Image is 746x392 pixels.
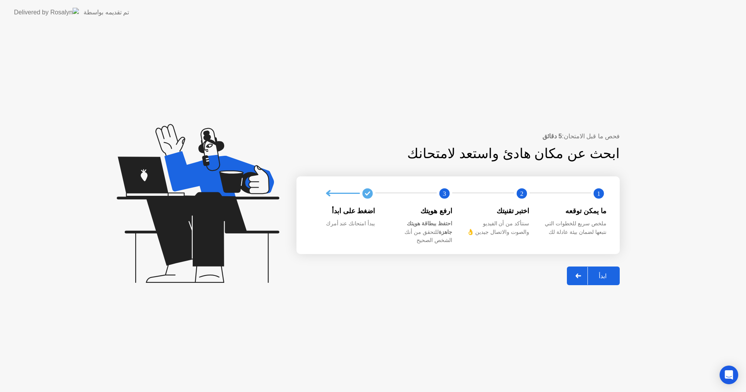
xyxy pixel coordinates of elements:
[588,272,617,280] div: ابدأ
[465,220,530,236] div: سنتأكد من أن الفيديو والصوت والاتصال جيدين 👌
[520,190,523,197] text: 2
[14,8,79,17] img: Delivered by Rosalyn
[84,8,129,17] div: تم تقديمه بواسطة
[388,220,453,245] div: للتحقق من أنك الشخص الصحيح
[567,267,620,285] button: ابدأ
[346,143,620,164] div: ابحث عن مكان هادئ واستعد لامتحانك
[597,190,600,197] text: 1
[443,190,446,197] text: 3
[296,132,620,141] div: فحص ما قبل الامتحان:
[542,220,607,236] div: ملخص سريع للخطوات التي نتبعها لضمان بيئة عادلة لك
[310,220,375,228] div: يبدأ امتحانك عند أمرك
[542,133,562,139] b: 5 دقائق
[465,206,530,216] div: اختبر تقنيتك
[310,206,375,216] div: اضغط على ابدأ
[388,206,453,216] div: ارفع هويتك
[542,206,607,216] div: ما يمكن توقعه
[720,366,738,384] div: Open Intercom Messenger
[407,220,452,235] b: احتفظ ببطاقة هويتك جاهزة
